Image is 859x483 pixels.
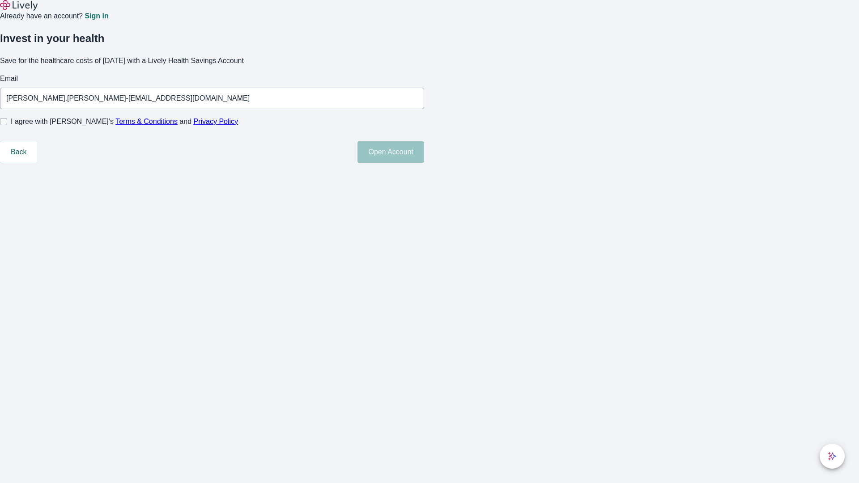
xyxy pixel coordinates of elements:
[828,452,837,461] svg: Lively AI Assistant
[820,444,845,469] button: chat
[115,118,178,125] a: Terms & Conditions
[85,13,108,20] a: Sign in
[194,118,238,125] a: Privacy Policy
[11,116,238,127] span: I agree with [PERSON_NAME]’s and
